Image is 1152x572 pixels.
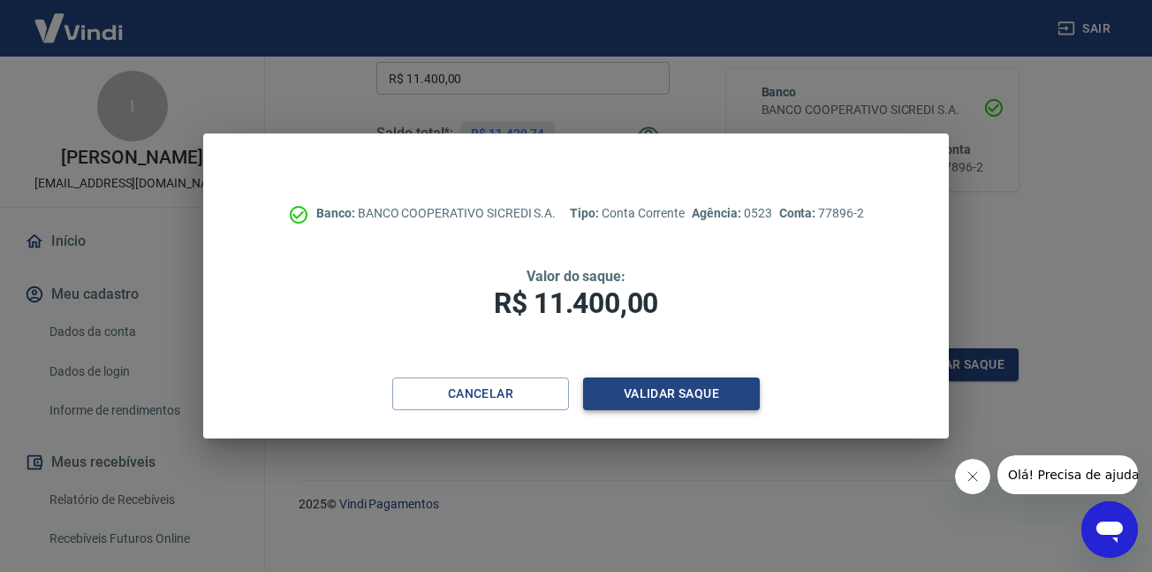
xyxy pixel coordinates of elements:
iframe: Fechar mensagem [955,459,990,494]
p: 77896-2 [779,204,864,223]
button: Cancelar [392,378,569,410]
span: Valor do saque: [527,268,625,285]
span: Agência: [692,206,744,220]
p: 0523 [692,204,771,223]
span: Conta: [779,206,819,220]
button: Validar saque [583,378,760,410]
iframe: Botão para abrir a janela de mensagens [1081,501,1138,558]
span: R$ 11.400,00 [494,286,658,320]
p: Conta Corrente [570,204,685,223]
p: BANCO COOPERATIVO SICREDI S.A. [316,204,556,223]
span: Olá! Precisa de ajuda? [11,12,148,27]
iframe: Mensagem da empresa [997,455,1138,494]
span: Tipo: [570,206,602,220]
span: Banco: [316,206,358,220]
